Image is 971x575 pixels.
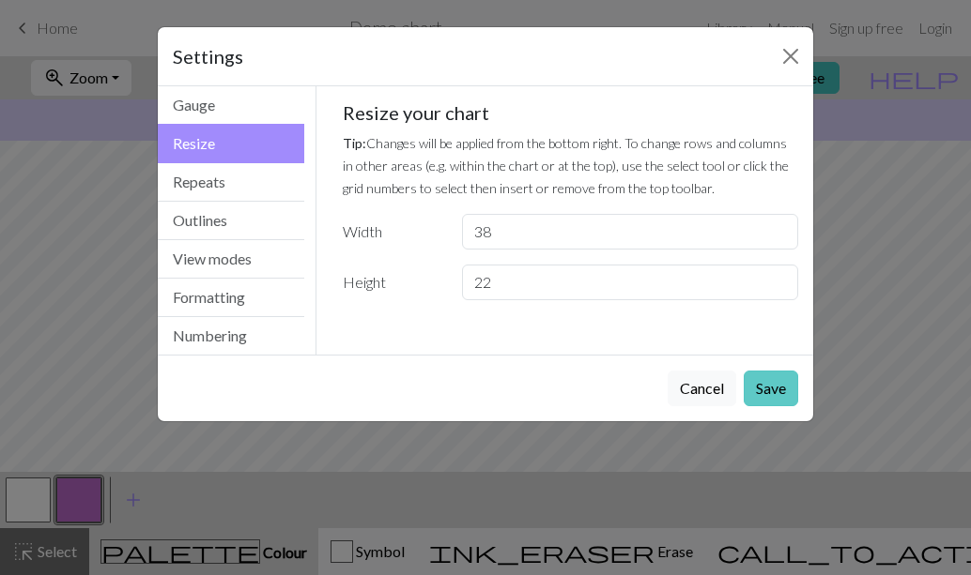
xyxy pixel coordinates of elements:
[158,317,304,355] button: Numbering
[158,124,304,163] button: Resize
[343,135,789,196] small: Changes will be applied from the bottom right. To change rows and columns in other areas (e.g. wi...
[158,86,304,125] button: Gauge
[158,240,304,279] button: View modes
[158,163,304,202] button: Repeats
[668,371,736,406] button: Cancel
[331,214,451,250] label: Width
[158,202,304,240] button: Outlines
[744,371,798,406] button: Save
[331,265,451,300] label: Height
[173,42,243,70] h5: Settings
[343,101,799,124] h5: Resize your chart
[776,41,806,71] button: Close
[158,279,304,317] button: Formatting
[343,135,366,151] strong: Tip:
